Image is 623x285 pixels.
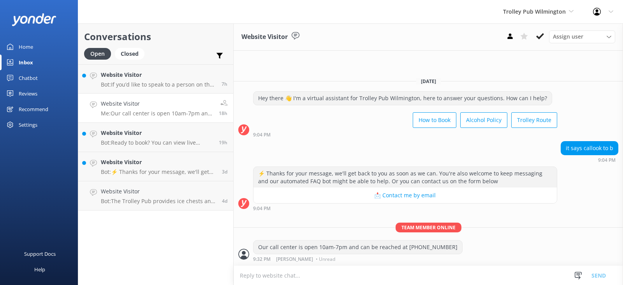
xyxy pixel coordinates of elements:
h2: Conversations [84,29,227,44]
strong: 9:32 PM [253,257,271,262]
strong: 9:04 PM [253,133,271,137]
div: Chatbot [19,70,38,86]
p: Me: Our call center is open 10am-7pm and can be reached at [PHONE_NUMBER] [101,110,213,117]
strong: 9:04 PM [253,206,271,211]
a: Website VisitorBot:Ready to book? You can view live availability and book your tour online at [UR... [78,123,233,152]
p: Bot: Ready to book? You can view live availability and book your tour online at [URL][DOMAIN_NAME]. [101,139,213,146]
a: Website VisitorBot:The Trolley Pub provides ice chests and ice for your drinks. You can bring you... [78,181,233,211]
h4: Website Visitor [101,71,216,79]
div: Aug 28 2025 08:32pm (UTC -05:00) America/Cancun [253,256,463,262]
span: [DATE] [416,78,441,85]
h3: Website Visitor [241,32,288,42]
span: Aug 25 2025 10:49pm (UTC -05:00) America/Cancun [222,168,227,175]
div: Support Docs [24,246,56,262]
a: Open [84,49,115,58]
div: Recommend [19,101,48,117]
a: Closed [115,49,148,58]
a: Website VisitorBot:If you’d like to speak to a person on the Trolley Pub Wilmington team, please ... [78,64,233,94]
div: it says callook to b [561,142,618,155]
div: Our call center is open 10am-7pm and can be reached at [PHONE_NUMBER] [253,241,462,254]
p: Bot: The Trolley Pub provides ice chests and ice for your drinks. You can bring your own beer, wi... [101,198,216,205]
span: Aug 28 2025 08:32pm (UTC -05:00) America/Cancun [219,110,227,117]
span: Team member online [396,223,461,232]
span: • Unread [316,257,335,262]
div: ⚡ Thanks for your message, we'll get back to you as soon as we can. You're also welcome to keep m... [253,167,557,188]
button: Trolley Route [511,112,557,128]
div: Reviews [19,86,37,101]
h4: Website Visitor [101,99,213,108]
span: Aug 25 2025 11:40am (UTC -05:00) America/Cancun [222,198,227,204]
img: yonder-white-logo.png [12,13,56,26]
div: Closed [115,48,144,60]
div: Assign User [549,30,615,43]
div: Hey there 👋 I'm a virtual assistant for Trolley Pub Wilmington, here to answer your questions. Ho... [253,92,552,105]
div: Help [34,262,45,277]
button: How to Book [413,112,456,128]
p: Bot: ⚡ Thanks for your message, we'll get back to you as soon as we can. You're also welcome to k... [101,168,216,175]
h4: Website Visitor [101,158,216,166]
div: Aug 28 2025 08:04pm (UTC -05:00) America/Cancun [253,132,557,137]
div: Open [84,48,111,60]
span: Trolley Pub Wilmington [503,8,566,15]
div: Aug 28 2025 08:04pm (UTC -05:00) America/Cancun [561,157,618,163]
button: Alcohol Policy [460,112,507,128]
div: Home [19,39,33,55]
span: [PERSON_NAME] [276,257,313,262]
a: Website VisitorBot:⚡ Thanks for your message, we'll get back to you as soon as we can. You're als... [78,152,233,181]
div: Settings [19,117,37,133]
button: 📩 Contact me by email [253,188,557,203]
h4: Website Visitor [101,187,216,196]
p: Bot: If you’d like to speak to a person on the Trolley Pub Wilmington team, please call [PHONE_NU... [101,81,216,88]
span: Aug 28 2025 08:04pm (UTC -05:00) America/Cancun [219,139,227,146]
span: Assign user [553,32,583,41]
a: Website VisitorMe:Our call center is open 10am-7pm and can be reached at [PHONE_NUMBER]18h [78,94,233,123]
span: Aug 29 2025 07:59am (UTC -05:00) America/Cancun [222,81,227,87]
div: Inbox [19,55,33,70]
h4: Website Visitor [101,129,213,137]
strong: 9:04 PM [598,158,616,163]
div: Aug 28 2025 08:04pm (UTC -05:00) America/Cancun [253,205,557,211]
